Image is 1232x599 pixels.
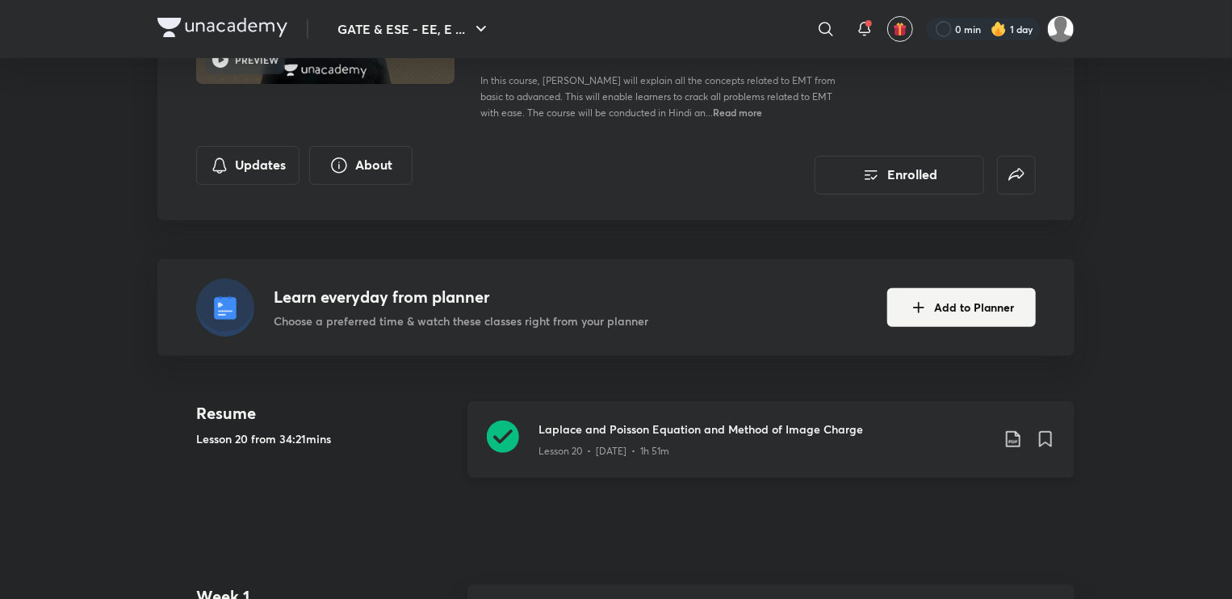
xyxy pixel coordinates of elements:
h5: Lesson 20 from 34:21mins [196,430,455,447]
span: Read more [713,106,762,119]
button: About [309,146,413,185]
img: streak [991,21,1007,37]
button: Updates [196,146,300,185]
span: In this course, [PERSON_NAME] will explain all the concepts related to EMT from basic to advanced... [480,74,836,119]
img: avatar [893,22,907,36]
a: Company Logo [157,18,287,41]
button: false [997,156,1036,195]
p: Choose a preferred time & watch these classes right from your planner [274,312,648,329]
img: Company Logo [157,18,287,37]
h6: PREVIEW [235,52,279,67]
button: Add to Planner [887,288,1036,327]
p: Lesson 20 • [DATE] • 1h 51m [538,444,669,459]
button: Enrolled [815,156,984,195]
button: GATE & ESE - EE, E ... [328,13,501,45]
img: Ayush [1047,15,1075,43]
a: Laplace and Poisson Equation and Method of Image ChargeLesson 20 • [DATE] • 1h 51m [467,401,1075,497]
button: avatar [887,16,913,42]
h4: Learn everyday from planner [274,285,648,309]
h4: Resume [196,401,455,425]
h3: Laplace and Poisson Equation and Method of Image Charge [538,421,991,438]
